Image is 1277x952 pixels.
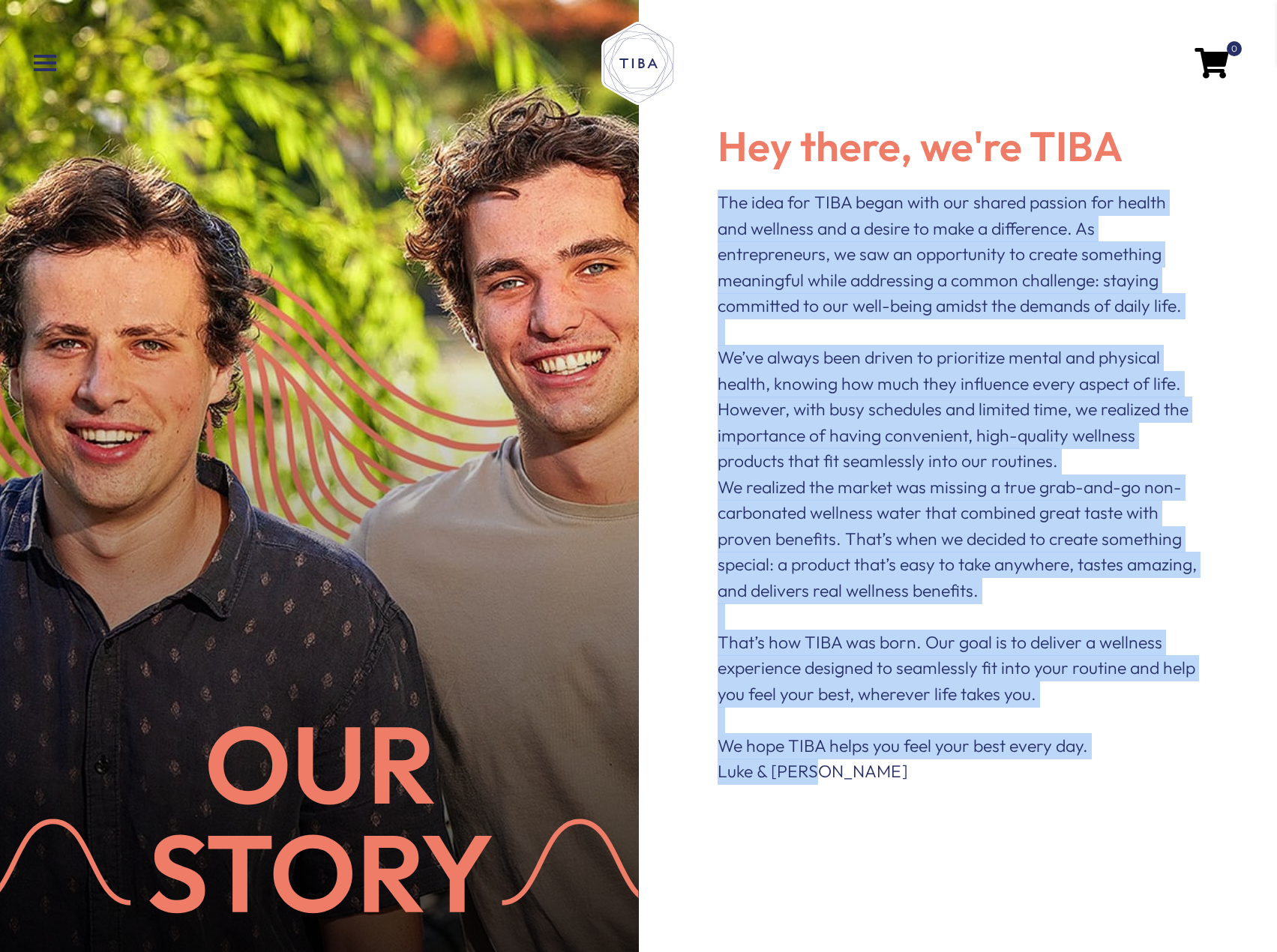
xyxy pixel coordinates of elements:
p: Luke & [PERSON_NAME] [718,759,1198,785]
p: The idea for TIBA began with our shared passion for health and wellness and a desire to make a di... [718,190,1198,319]
p: We realized the market was missing a true grab-and-go non-carbonated wellness water that combined... [718,475,1198,604]
p: We hope TIBA helps you feel your best every day. [718,733,1198,759]
p: That’s how TIBA was born. Our goal is to deliver a wellness experience designed to seamlessly fit... [718,630,1198,708]
a: 0 [1195,52,1228,70]
p: We’ve always been driven to prioritize mental and physical health, knowing how much they influenc... [718,345,1198,475]
span: 0 [1227,41,1242,56]
span: Hey there, we're TIBA [718,120,1123,172]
